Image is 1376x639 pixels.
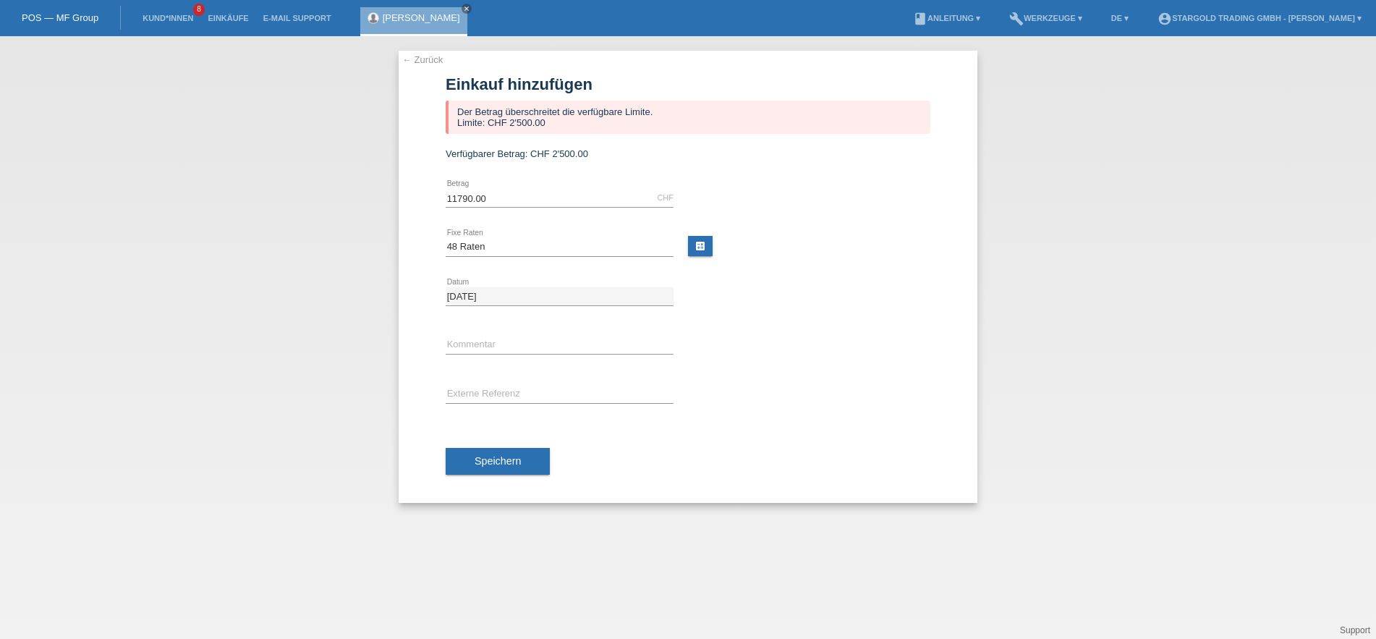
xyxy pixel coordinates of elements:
[657,193,674,202] div: CHF
[913,12,927,26] i: book
[1340,625,1370,635] a: Support
[446,148,527,159] span: Verfügbarer Betrag:
[475,455,521,467] span: Speichern
[1002,14,1090,22] a: buildWerkzeuge ▾
[1009,12,1024,26] i: build
[256,14,339,22] a: E-Mail Support
[200,14,255,22] a: Einkäufe
[402,54,443,65] a: ← Zurück
[695,240,706,252] i: calculate
[446,75,930,93] h1: Einkauf hinzufügen
[1158,12,1172,26] i: account_circle
[193,4,205,16] span: 8
[462,4,472,14] a: close
[1104,14,1136,22] a: DE ▾
[446,448,550,475] button: Speichern
[22,12,98,23] a: POS — MF Group
[1150,14,1369,22] a: account_circleStargold Trading GmbH - [PERSON_NAME] ▾
[383,12,460,23] a: [PERSON_NAME]
[463,5,470,12] i: close
[446,101,930,134] div: Der Betrag überschreitet die verfügbare Limite. Limite: CHF 2'500.00
[688,236,713,256] a: calculate
[530,148,588,159] span: CHF 2'500.00
[135,14,200,22] a: Kund*innen
[906,14,988,22] a: bookAnleitung ▾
